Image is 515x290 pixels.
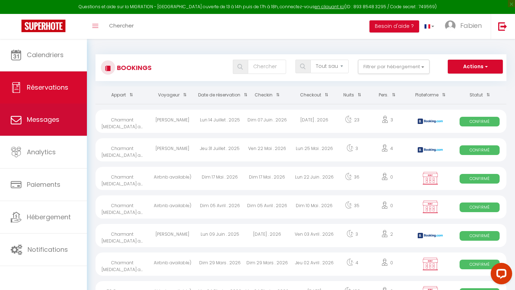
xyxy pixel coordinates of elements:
span: Messages [27,115,59,124]
span: Paiements [27,180,60,189]
span: Fabien [460,21,482,30]
span: Calendriers [27,50,64,59]
th: Sort by guest [149,86,196,104]
input: Chercher [248,60,286,74]
th: Sort by checkin [244,86,291,104]
th: Sort by people [367,86,408,104]
span: Chercher [109,22,134,29]
span: Hébergement [27,212,71,221]
a: ... Fabien [440,14,491,39]
span: Analytics [27,147,56,156]
button: Besoin d'aide ? [369,20,419,32]
button: Actions [448,60,503,74]
h3: Bookings [115,60,152,76]
iframe: LiveChat chat widget [485,260,515,290]
a: Chercher [104,14,139,39]
img: logout [498,22,507,31]
img: ... [445,20,456,31]
button: Filtrer par hébergement [358,60,430,74]
th: Sort by nights [338,86,367,104]
th: Sort by booking date [196,86,244,104]
span: Notifications [28,245,68,254]
a: en cliquant ici [315,4,344,10]
img: Super Booking [21,20,65,32]
th: Sort by channel [408,86,453,104]
th: Sort by checkout [291,86,338,104]
span: Réservations [27,83,68,92]
th: Sort by status [453,86,506,104]
th: Sort by rentals [95,86,149,104]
